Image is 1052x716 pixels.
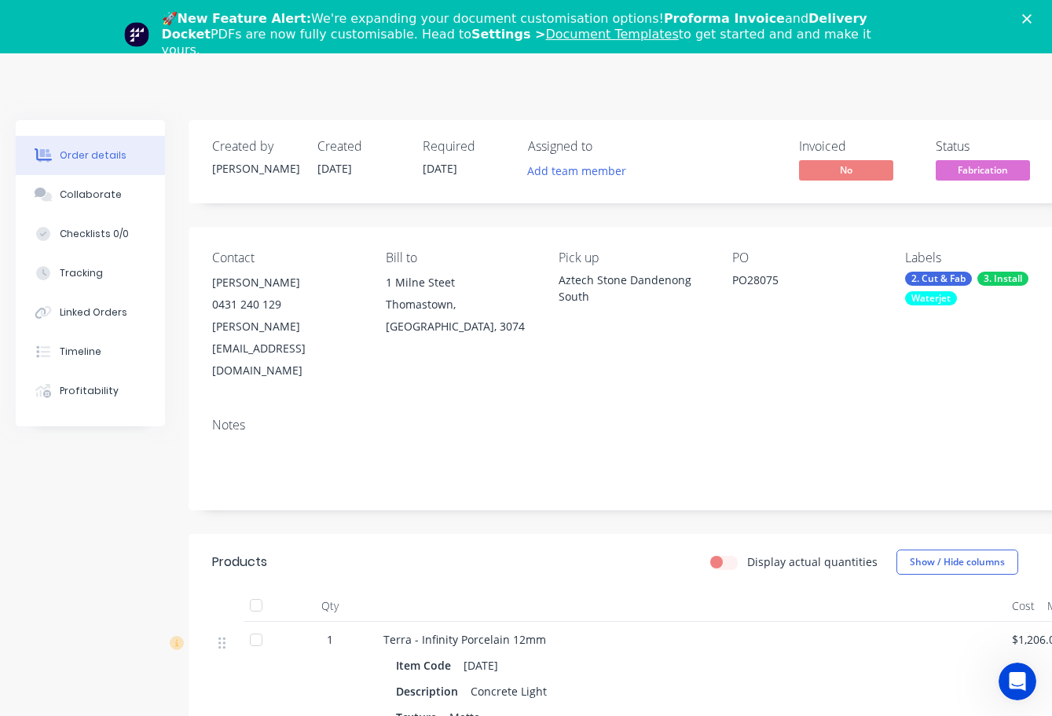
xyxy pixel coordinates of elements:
b: Proforma Invoice [664,11,785,26]
button: Profitability [16,371,165,411]
b: Delivery Docket [162,11,867,42]
button: Tracking [16,254,165,293]
div: Thomastown, [GEOGRAPHIC_DATA], 3074 [386,294,534,338]
button: Show / Hide columns [896,550,1018,575]
button: Checklists 0/0 [16,214,165,254]
b: New Feature Alert: [178,11,312,26]
button: Add team member [519,160,635,181]
img: Profile image for Team [124,22,149,47]
div: Created [317,139,404,154]
div: Assigned to [528,139,685,154]
div: Order details [60,148,126,163]
div: 3. Install [977,272,1028,286]
div: Waterjet [905,291,957,305]
div: [PERSON_NAME][EMAIL_ADDRESS][DOMAIN_NAME] [212,316,361,382]
b: Settings > [471,27,679,42]
div: Required [423,139,509,154]
span: [DATE] [423,161,457,176]
div: Tracking [60,266,103,280]
div: PO [732,250,881,265]
span: [DATE] [317,161,352,176]
div: Profitability [60,384,119,398]
div: Aztech Stone Dandenong South [559,272,707,305]
div: Checklists 0/0 [60,227,129,241]
iframe: Intercom live chat [999,663,1036,700]
div: Created by [212,139,299,154]
button: Collaborate [16,175,165,214]
div: Timeline [60,345,101,359]
div: 2. Cut & Fab [905,272,972,286]
div: [PERSON_NAME] [212,272,361,294]
div: [PERSON_NAME]0431 240 129[PERSON_NAME][EMAIL_ADDRESS][DOMAIN_NAME] [212,272,361,382]
span: Terra - Infinity Porcelain 12mm [383,632,546,647]
div: PO28075 [732,272,881,294]
div: Products [212,553,267,572]
div: Cost [1006,590,1041,622]
span: Fabrication [936,160,1030,180]
div: [PERSON_NAME] [212,160,299,177]
button: Add team member [528,160,635,181]
label: Display actual quantities [747,553,878,570]
div: Linked Orders [60,305,127,320]
div: Invoiced [799,139,917,154]
div: 🚀 We're expanding your document customisation options! and PDFs are now fully customisable. Head ... [162,11,904,58]
div: Concrete Light [464,680,553,703]
button: Order details [16,136,165,175]
div: Description [396,680,464,703]
div: 1 Milne Steet [386,272,534,294]
div: [DATE] [457,654,504,677]
span: 1 [327,631,333,648]
span: No [799,160,893,180]
div: Collaborate [60,188,122,202]
div: Qty [283,590,377,622]
button: Fabrication [936,160,1030,184]
a: Document Templates [545,27,678,42]
div: 1 Milne SteetThomastown, [GEOGRAPHIC_DATA], 3074 [386,272,534,338]
button: Timeline [16,332,165,371]
div: Bill to [386,250,534,265]
div: Item Code [396,654,457,677]
button: Linked Orders [16,293,165,332]
div: 0431 240 129 [212,294,361,316]
div: Pick up [559,250,707,265]
div: Close [1022,14,1038,24]
div: Contact [212,250,361,265]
